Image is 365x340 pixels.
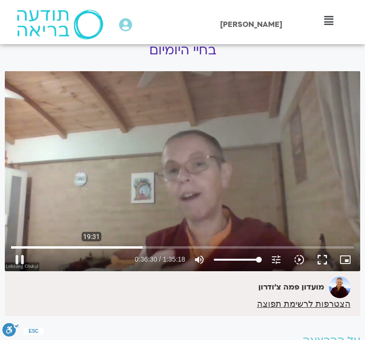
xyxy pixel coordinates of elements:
[220,19,282,30] span: [PERSON_NAME]
[17,10,103,39] img: תודעה בריאה
[329,277,351,298] img: מועדון פמה צ'ודרון
[257,300,351,308] a: הצטרפות לרשימת תפוצה
[5,29,360,58] h1: מפגש עם הנזירה [PERSON_NAME] – יישום דרך הבודהיסטווה בחיי היומיום
[258,282,324,292] strong: מועדון פמה צ'ודרון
